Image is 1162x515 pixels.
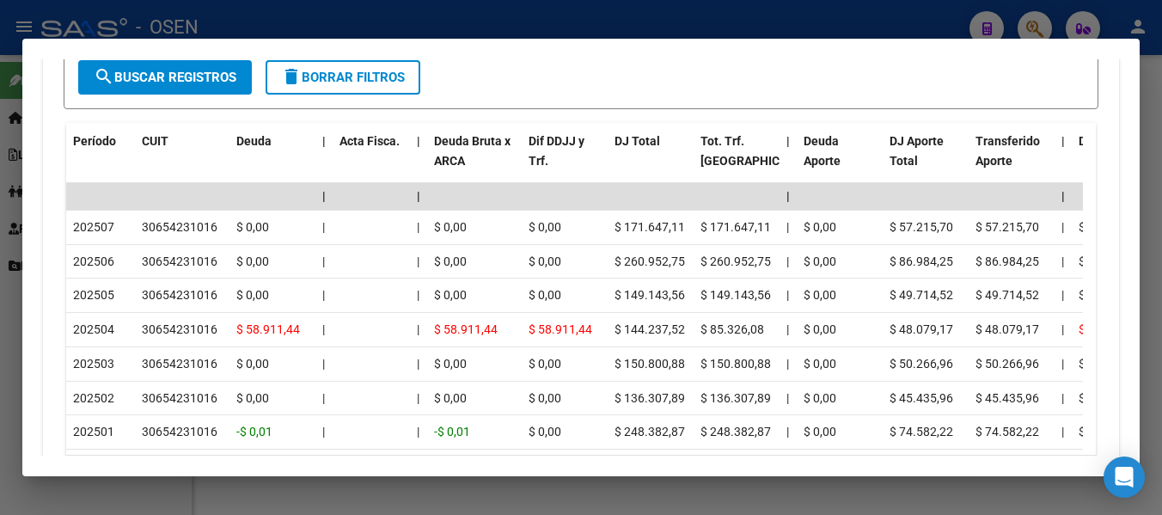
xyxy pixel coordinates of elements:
[522,123,608,199] datatable-header-cell: Dif DDJJ y Trf.
[434,357,467,371] span: $ 0,00
[73,425,114,438] span: 202501
[73,220,114,234] span: 202507
[315,123,333,199] datatable-header-cell: |
[142,422,217,442] div: 30654231016
[615,220,685,234] span: $ 171.647,11
[529,357,561,371] span: $ 0,00
[615,322,685,336] span: $ 144.237,52
[1061,425,1064,438] span: |
[322,425,325,438] span: |
[73,357,114,371] span: 202503
[1079,322,1142,336] span: $ 58.911,44
[322,288,325,302] span: |
[890,322,953,336] span: $ 48.079,17
[427,123,522,199] datatable-header-cell: Deuda Bruta x ARCA
[890,425,953,438] span: $ 74.582,22
[434,288,467,302] span: $ 0,00
[1061,220,1064,234] span: |
[1061,288,1064,302] span: |
[142,389,217,408] div: 30654231016
[78,60,252,95] button: Buscar Registros
[322,391,325,405] span: |
[322,220,325,234] span: |
[975,288,1039,302] span: $ 49.714,52
[786,254,789,268] span: |
[135,123,229,199] datatable-header-cell: CUIT
[804,322,836,336] span: $ 0,00
[975,425,1039,438] span: $ 74.582,22
[975,220,1039,234] span: $ 57.215,70
[786,220,789,234] span: |
[417,134,420,148] span: |
[417,357,419,371] span: |
[615,357,685,371] span: $ 150.800,88
[529,288,561,302] span: $ 0,00
[333,123,410,199] datatable-header-cell: Acta Fisca.
[700,134,817,168] span: Tot. Trf. [GEOGRAPHIC_DATA]
[417,391,419,405] span: |
[890,288,953,302] span: $ 49.714,52
[700,288,771,302] span: $ 149.143,56
[142,134,168,148] span: CUIT
[1079,254,1111,268] span: $ 0,00
[236,425,272,438] span: -$ 0,01
[786,391,789,405] span: |
[1061,322,1064,336] span: |
[786,357,789,371] span: |
[229,123,315,199] datatable-header-cell: Deuda
[694,123,780,199] datatable-header-cell: Tot. Trf. Bruto
[1061,254,1064,268] span: |
[142,252,217,272] div: 30654231016
[797,123,883,199] datatable-header-cell: Deuda Aporte
[266,60,420,95] button: Borrar Filtros
[417,254,419,268] span: |
[236,220,269,234] span: $ 0,00
[786,288,789,302] span: |
[804,134,841,168] span: Deuda Aporte
[804,288,836,302] span: $ 0,00
[322,254,325,268] span: |
[1061,134,1065,148] span: |
[73,391,114,405] span: 202502
[236,134,272,148] span: Deuda
[975,357,1039,371] span: $ 50.266,96
[786,425,789,438] span: |
[890,357,953,371] span: $ 50.266,96
[890,134,944,168] span: DJ Aporte Total
[1079,134,1149,148] span: Deuda Contr.
[700,322,764,336] span: $ 85.326,08
[529,391,561,405] span: $ 0,00
[434,220,467,234] span: $ 0,00
[975,134,1040,168] span: Transferido Aporte
[281,70,405,85] span: Borrar Filtros
[786,189,790,203] span: |
[73,134,116,148] span: Período
[700,425,771,438] span: $ 248.382,87
[434,322,498,336] span: $ 58.911,44
[529,425,561,438] span: $ 0,00
[529,322,592,336] span: $ 58.911,44
[804,357,836,371] span: $ 0,00
[434,134,511,168] span: Deuda Bruta x ARCA
[73,254,114,268] span: 202506
[615,254,685,268] span: $ 260.952,75
[1061,391,1064,405] span: |
[236,288,269,302] span: $ 0,00
[975,322,1039,336] span: $ 48.079,17
[434,425,470,438] span: -$ 0,01
[890,254,953,268] span: $ 86.984,25
[529,220,561,234] span: $ 0,00
[615,288,685,302] span: $ 149.143,56
[529,134,584,168] span: Dif DDJJ y Trf.
[410,123,427,199] datatable-header-cell: |
[804,425,836,438] span: $ 0,00
[615,391,685,405] span: $ 136.307,89
[1061,189,1065,203] span: |
[236,357,269,371] span: $ 0,00
[883,123,969,199] datatable-header-cell: DJ Aporte Total
[786,322,789,336] span: |
[1061,357,1064,371] span: |
[339,134,400,148] span: Acta Fisca.
[94,70,236,85] span: Buscar Registros
[1079,288,1111,302] span: $ 0,00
